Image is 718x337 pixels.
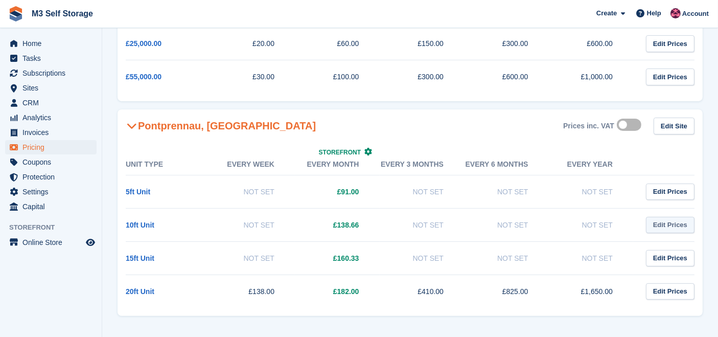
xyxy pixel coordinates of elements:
[126,154,211,175] th: Unit Type
[22,140,84,154] span: Pricing
[654,118,694,134] a: Edit Site
[464,175,549,208] td: Not Set
[211,60,295,94] td: £30.00
[211,27,295,60] td: £20.00
[5,51,97,65] a: menu
[8,6,24,21] img: stora-icon-8386f47178a22dfd0bd8f6a31ec36ba5ce8667c1dd55bd0f319d3a0aa187defe.svg
[211,275,295,308] td: £138.00
[295,241,380,275] td: £160.33
[380,241,465,275] td: Not Set
[126,73,161,81] a: £55,000.00
[126,120,316,132] h2: Pontprennau, [GEOGRAPHIC_DATA]
[5,199,97,214] a: menu
[295,208,380,241] td: £138.66
[22,199,84,214] span: Capital
[22,51,84,65] span: Tasks
[646,69,694,85] a: Edit Prices
[22,185,84,199] span: Settings
[126,188,150,196] a: 5ft Unit
[380,208,465,241] td: Not Set
[295,175,380,208] td: £91.00
[596,8,617,18] span: Create
[464,27,549,60] td: £300.00
[646,184,694,200] a: Edit Prices
[126,254,154,262] a: 15ft Unit
[211,208,295,241] td: Not Set
[5,235,97,250] a: menu
[5,110,97,125] a: menu
[5,140,97,154] a: menu
[22,170,84,184] span: Protection
[295,27,380,60] td: £60.00
[646,35,694,52] a: Edit Prices
[22,66,84,80] span: Subscriptions
[563,122,614,130] div: Prices inc. VAT
[646,250,694,267] a: Edit Prices
[380,27,465,60] td: £150.00
[22,36,84,51] span: Home
[380,154,465,175] th: Every 3 months
[84,236,97,249] a: Preview store
[5,81,97,95] a: menu
[22,81,84,95] span: Sites
[5,96,97,110] a: menu
[126,39,161,48] a: £25,000.00
[380,175,465,208] td: Not Set
[319,149,373,156] a: Storefront
[9,222,102,233] span: Storefront
[380,275,465,308] td: £410.00
[549,241,634,275] td: Not Set
[5,66,97,80] a: menu
[22,155,84,169] span: Coupons
[5,36,97,51] a: menu
[5,185,97,199] a: menu
[670,8,681,18] img: Nick Jones
[549,27,634,60] td: £600.00
[211,154,295,175] th: Every week
[295,275,380,308] td: £182.00
[646,283,694,300] a: Edit Prices
[5,155,97,169] a: menu
[211,175,295,208] td: Not Set
[28,5,97,22] a: M3 Self Storage
[126,221,154,229] a: 10ft Unit
[464,275,549,308] td: £825.00
[464,208,549,241] td: Not Set
[319,149,361,156] span: Storefront
[211,241,295,275] td: Not Set
[682,9,709,19] span: Account
[549,275,634,308] td: £1,650.00
[464,241,549,275] td: Not Set
[380,60,465,94] td: £300.00
[22,96,84,110] span: CRM
[549,154,634,175] th: Every year
[295,60,380,94] td: £100.00
[295,154,380,175] th: Every month
[549,208,634,241] td: Not Set
[126,287,154,296] a: 20ft Unit
[5,170,97,184] a: menu
[549,60,634,94] td: £1,000.00
[464,60,549,94] td: £600.00
[22,235,84,250] span: Online Store
[22,110,84,125] span: Analytics
[549,175,634,208] td: Not Set
[647,8,661,18] span: Help
[646,217,694,234] a: Edit Prices
[22,125,84,140] span: Invoices
[5,125,97,140] a: menu
[464,154,549,175] th: Every 6 months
